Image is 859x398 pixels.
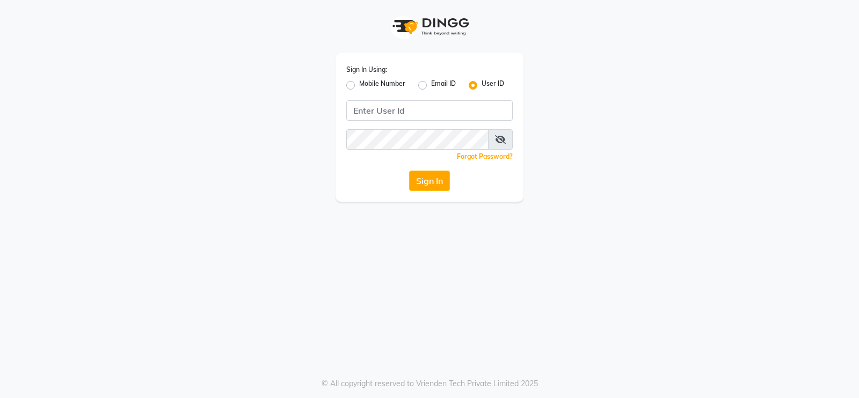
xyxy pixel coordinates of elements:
[431,79,456,92] label: Email ID
[409,171,450,191] button: Sign In
[457,152,513,160] a: Forgot Password?
[346,65,387,75] label: Sign In Using:
[359,79,405,92] label: Mobile Number
[387,11,472,42] img: logo1.svg
[482,79,504,92] label: User ID
[346,100,513,121] input: Username
[346,129,489,150] input: Username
